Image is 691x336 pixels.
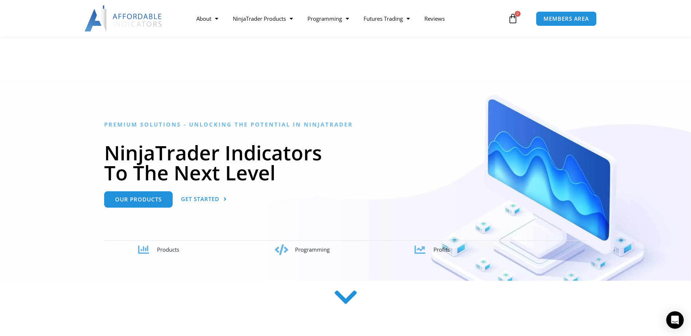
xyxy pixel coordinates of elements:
[300,10,356,27] a: Programming
[295,246,330,253] span: Programming
[417,10,452,27] a: Reviews
[356,10,417,27] a: Futures Trading
[666,311,684,329] div: Open Intercom Messenger
[104,191,173,208] a: Our Products
[85,5,163,32] img: LogoAI | Affordable Indicators – NinjaTrader
[225,10,300,27] a: NinjaTrader Products
[157,246,179,253] span: Products
[515,11,521,17] span: 0
[433,246,450,253] span: Profits
[104,143,587,183] h1: NinjaTrader Indicators To The Next Level
[536,11,597,26] a: MEMBERS AREA
[104,121,587,128] h6: Premium Solutions - Unlocking the Potential in NinjaTrader
[189,10,506,27] nav: Menu
[181,196,219,202] span: Get Started
[115,197,162,202] span: Our Products
[181,191,227,208] a: Get Started
[543,16,589,21] span: MEMBERS AREA
[497,8,529,29] a: 0
[189,10,225,27] a: About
